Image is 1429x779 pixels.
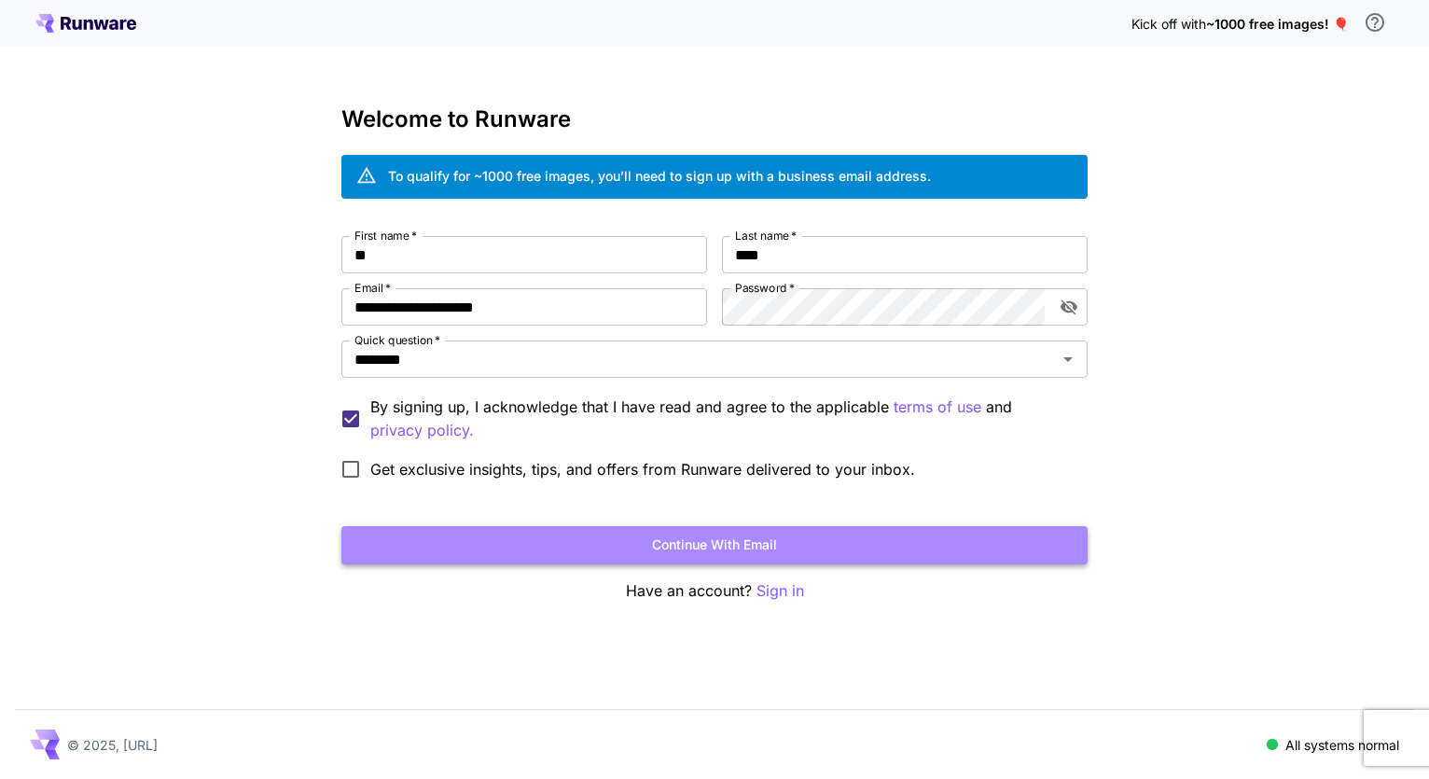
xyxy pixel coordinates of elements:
[1285,735,1399,755] p: All systems normal
[1052,290,1086,324] button: toggle password visibility
[894,396,981,419] button: By signing up, I acknowledge that I have read and agree to the applicable and privacy policy.
[341,526,1088,564] button: Continue with email
[894,396,981,419] p: terms of use
[370,419,474,442] button: By signing up, I acknowledge that I have read and agree to the applicable terms of use and
[354,280,391,296] label: Email
[67,735,158,755] p: © 2025, [URL]
[370,419,474,442] p: privacy policy.
[354,228,417,243] label: First name
[735,228,797,243] label: Last name
[1206,16,1349,32] span: ~1000 free images! 🎈
[1356,4,1394,41] button: In order to qualify for free credit, you need to sign up with a business email address and click ...
[354,332,440,348] label: Quick question
[370,458,915,480] span: Get exclusive insights, tips, and offers from Runware delivered to your inbox.
[370,396,1073,442] p: By signing up, I acknowledge that I have read and agree to the applicable and
[341,106,1088,132] h3: Welcome to Runware
[735,280,795,296] label: Password
[756,579,804,603] button: Sign in
[388,166,931,186] div: To qualify for ~1000 free images, you’ll need to sign up with a business email address.
[341,579,1088,603] p: Have an account?
[1131,16,1206,32] span: Kick off with
[1055,346,1081,372] button: Open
